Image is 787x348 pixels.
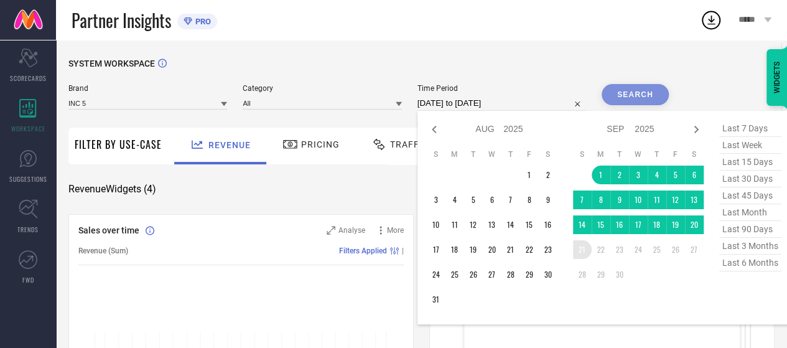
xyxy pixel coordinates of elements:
[539,166,557,184] td: Sat Aug 02 2025
[445,215,464,234] td: Mon Aug 11 2025
[427,122,442,137] div: Previous month
[719,221,781,238] span: last 90 days
[592,190,610,209] td: Mon Sep 08 2025
[339,247,387,255] span: Filters Applied
[68,183,156,195] span: Revenue Widgets ( 4 )
[573,149,592,159] th: Sunday
[719,238,781,255] span: last 3 months
[427,240,445,259] td: Sun Aug 17 2025
[629,240,648,259] td: Wed Sep 24 2025
[592,166,610,184] td: Mon Sep 01 2025
[464,240,483,259] td: Tue Aug 19 2025
[592,149,610,159] th: Monday
[700,9,722,31] div: Open download list
[208,140,251,150] span: Revenue
[666,215,685,234] td: Fri Sep 19 2025
[666,166,685,184] td: Fri Sep 05 2025
[417,96,586,111] input: Select time period
[685,190,704,209] td: Sat Sep 13 2025
[78,225,139,235] span: Sales over time
[629,215,648,234] td: Wed Sep 17 2025
[427,265,445,284] td: Sun Aug 24 2025
[573,240,592,259] td: Sun Sep 21 2025
[72,7,171,33] span: Partner Insights
[592,215,610,234] td: Mon Sep 15 2025
[685,166,704,184] td: Sat Sep 06 2025
[387,226,404,235] span: More
[648,166,666,184] td: Thu Sep 04 2025
[78,247,128,255] span: Revenue (Sum)
[68,84,227,93] span: Brand
[666,240,685,259] td: Fri Sep 26 2025
[685,215,704,234] td: Sat Sep 20 2025
[327,226,335,235] svg: Zoom
[520,149,539,159] th: Friday
[501,149,520,159] th: Thursday
[427,290,445,309] td: Sun Aug 31 2025
[610,265,629,284] td: Tue Sep 30 2025
[445,265,464,284] td: Mon Aug 25 2025
[610,190,629,209] td: Tue Sep 09 2025
[629,166,648,184] td: Wed Sep 03 2025
[464,149,483,159] th: Tuesday
[685,240,704,259] td: Sat Sep 27 2025
[592,265,610,284] td: Mon Sep 29 2025
[520,215,539,234] td: Fri Aug 15 2025
[10,73,47,83] span: SCORECARDS
[427,190,445,209] td: Sun Aug 03 2025
[402,247,404,255] span: |
[573,215,592,234] td: Sun Sep 14 2025
[390,139,429,149] span: Traffic
[648,149,666,159] th: Thursday
[75,137,162,152] span: Filter By Use-Case
[666,190,685,209] td: Fri Sep 12 2025
[610,149,629,159] th: Tuesday
[629,149,648,159] th: Wednesday
[11,124,45,133] span: WORKSPACE
[685,149,704,159] th: Saturday
[520,240,539,259] td: Fri Aug 22 2025
[719,171,781,187] span: last 30 days
[648,190,666,209] td: Thu Sep 11 2025
[629,190,648,209] td: Wed Sep 10 2025
[427,149,445,159] th: Sunday
[666,149,685,159] th: Friday
[301,139,340,149] span: Pricing
[427,215,445,234] td: Sun Aug 10 2025
[501,240,520,259] td: Thu Aug 21 2025
[464,265,483,284] td: Tue Aug 26 2025
[68,59,155,68] span: SYSTEM WORKSPACE
[464,215,483,234] td: Tue Aug 12 2025
[648,215,666,234] td: Thu Sep 18 2025
[483,190,501,209] td: Wed Aug 06 2025
[22,275,34,285] span: FWD
[719,120,781,137] span: last 7 days
[520,265,539,284] td: Fri Aug 29 2025
[539,265,557,284] td: Sat Aug 30 2025
[539,240,557,259] td: Sat Aug 23 2025
[17,225,39,234] span: TRENDS
[689,122,704,137] div: Next month
[719,137,781,154] span: last week
[573,265,592,284] td: Sun Sep 28 2025
[417,84,586,93] span: Time Period
[483,240,501,259] td: Wed Aug 20 2025
[501,190,520,209] td: Thu Aug 07 2025
[610,240,629,259] td: Tue Sep 23 2025
[539,190,557,209] td: Sat Aug 09 2025
[483,149,501,159] th: Wednesday
[445,240,464,259] td: Mon Aug 18 2025
[501,265,520,284] td: Thu Aug 28 2025
[464,190,483,209] td: Tue Aug 05 2025
[719,255,781,271] span: last 6 months
[719,187,781,204] span: last 45 days
[445,190,464,209] td: Mon Aug 04 2025
[243,84,401,93] span: Category
[192,17,211,26] span: PRO
[520,166,539,184] td: Fri Aug 01 2025
[610,215,629,234] td: Tue Sep 16 2025
[539,215,557,234] td: Sat Aug 16 2025
[9,174,47,184] span: SUGGESTIONS
[592,240,610,259] td: Mon Sep 22 2025
[483,265,501,284] td: Wed Aug 27 2025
